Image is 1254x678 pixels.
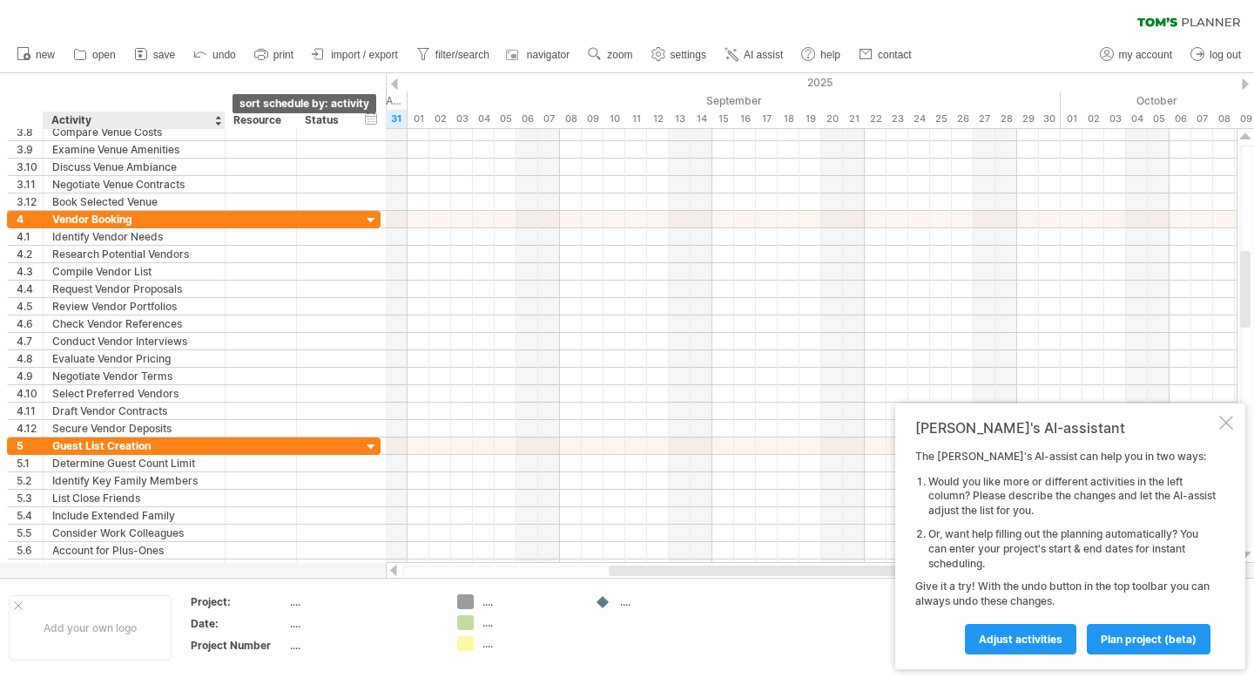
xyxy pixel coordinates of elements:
[1213,110,1235,128] div: Wednesday, 8 October 2025
[1186,44,1246,66] a: log out
[17,420,43,437] div: 4.12
[52,455,216,471] div: Determine Guest Count Limit
[712,110,734,128] div: Monday, 15 September 2025
[52,333,216,349] div: Conduct Vendor Interviews
[52,507,216,524] div: Include Extended Family
[1148,110,1170,128] div: Sunday, 5 October 2025
[52,281,216,297] div: Request Vendor Proposals
[130,44,180,66] a: save
[17,228,43,245] div: 4.1
[1096,44,1177,66] a: my account
[620,594,715,609] div: ....
[1061,110,1082,128] div: Wednesday, 1 October 2025
[17,246,43,262] div: 4.2
[560,110,582,128] div: Monday, 8 September 2025
[52,490,216,506] div: List Close Friends
[17,437,43,454] div: 5
[17,263,43,280] div: 4.3
[52,403,216,419] div: Draft Vendor Contracts
[51,112,215,129] div: Activity
[603,110,625,128] div: Wednesday, 10 September 2025
[473,110,495,128] div: Thursday, 4 September 2025
[290,594,436,609] div: ....
[952,110,974,128] div: Friday, 26 September 2025
[1104,110,1126,128] div: Friday, 3 October 2025
[52,193,216,210] div: Book Selected Venue
[17,559,43,576] div: 5.7
[1017,110,1039,128] div: Monday, 29 September 2025
[191,616,287,631] div: Date:
[1191,110,1213,128] div: Tuesday, 7 October 2025
[744,49,783,61] span: AI assist
[451,110,473,128] div: Wednesday, 3 September 2025
[305,112,343,129] div: Status
[527,49,570,61] span: navigator
[290,616,436,631] div: ....
[12,44,60,66] a: new
[52,559,216,576] div: Create Initial Guest List
[17,490,43,506] div: 5.3
[607,49,632,61] span: zoom
[191,638,287,653] div: Project Number
[52,159,216,175] div: Discuss Venue Ambiance
[92,49,116,61] span: open
[843,110,865,128] div: Sunday, 21 September 2025
[854,44,917,66] a: contact
[1210,49,1241,61] span: log out
[17,472,43,489] div: 5.2
[878,49,912,61] span: contact
[965,624,1076,654] a: Adjust activities
[17,298,43,315] div: 4.5
[582,110,603,128] div: Tuesday, 9 September 2025
[307,44,403,66] a: import / export
[36,49,55,61] span: new
[290,638,436,653] div: ....
[503,44,575,66] a: navigator
[647,110,669,128] div: Friday, 12 September 2025
[189,44,241,66] a: undo
[778,110,799,128] div: Thursday, 18 September 2025
[928,527,1216,571] li: Or, want help filling out the planning automatically? You can enter your project's start & end da...
[1126,110,1148,128] div: Saturday, 4 October 2025
[482,636,577,651] div: ....
[52,228,216,245] div: Identify Vendor Needs
[17,193,43,210] div: 3.12
[625,110,647,128] div: Thursday, 11 September 2025
[821,110,843,128] div: Saturday, 20 September 2025
[17,281,43,297] div: 4.4
[671,49,706,61] span: settings
[52,525,216,541] div: Consider Work Colleagues
[52,420,216,437] div: Secure Vendor Deposits
[887,110,908,128] div: Tuesday, 23 September 2025
[52,315,216,332] div: Check Vendor References
[17,507,43,524] div: 5.4
[583,44,637,66] a: zoom
[669,110,691,128] div: Saturday, 13 September 2025
[52,542,216,559] div: Account for Plus-Ones
[52,141,216,158] div: Examine Venue Amenities
[331,49,398,61] span: import / export
[928,475,1216,519] li: Would you like more or different activities in the left column? Please describe the changes and l...
[797,44,846,66] a: help
[1087,624,1210,654] a: plan project (beta)
[17,542,43,559] div: 5.6
[820,49,840,61] span: help
[17,455,43,471] div: 5.1
[408,110,429,128] div: Monday, 1 September 2025
[52,350,216,367] div: Evaluate Vendor Pricing
[17,350,43,367] div: 4.8
[17,403,43,419] div: 4.11
[52,263,216,280] div: Compile Vendor List
[386,110,408,128] div: Sunday, 31 August 2025
[516,110,538,128] div: Saturday, 6 September 2025
[908,110,930,128] div: Wednesday, 24 September 2025
[52,472,216,489] div: Identify Key Family Members
[995,110,1017,128] div: Sunday, 28 September 2025
[191,594,287,609] div: Project:
[720,44,788,66] a: AI assist
[1119,49,1172,61] span: my account
[17,211,43,227] div: 4
[9,595,172,661] div: Add your own logo
[153,49,175,61] span: save
[979,633,1062,646] span: Adjust activities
